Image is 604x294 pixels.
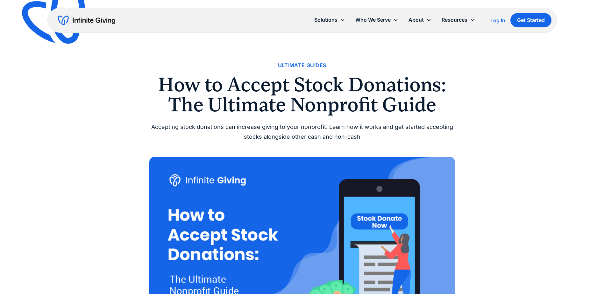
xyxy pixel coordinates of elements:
a: home [58,15,115,25]
div: About [409,16,424,24]
a: Ultimate Guides [278,61,326,70]
h1: How to Accept Stock Donations: The Ultimate Nonprofit Guide [149,75,455,115]
div: Who We Serve [355,16,391,24]
div: Who We Serve [350,13,403,27]
div: Resources [437,13,480,27]
a: Log In [490,17,505,24]
div: Solutions [314,16,338,24]
div: Accepting stock donations can increase giving to your nonprofit. Learn how it works and get start... [149,122,455,142]
div: About [403,13,437,27]
div: Resources [442,16,467,24]
div: Solutions [309,13,350,27]
div: Log In [490,18,505,23]
a: Get Started [510,13,551,27]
